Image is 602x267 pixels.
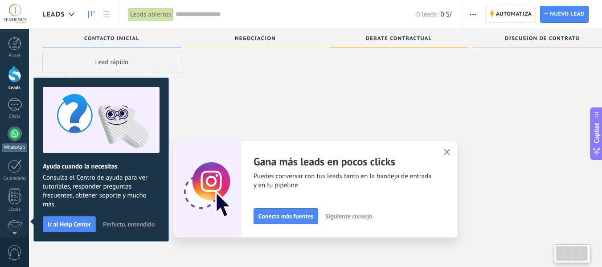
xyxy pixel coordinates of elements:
[42,10,65,19] span: Leads
[235,36,276,42] span: Negociación
[485,6,536,23] a: Automatiza
[2,53,28,59] div: Panel
[416,10,438,19] span: 0 leads:
[334,36,464,43] div: Debate contractual
[99,218,159,231] button: Perfecto, entendido
[467,6,479,23] button: Más
[48,221,91,227] span: Ir al Help Center
[2,144,27,152] div: WhatsApp
[43,216,96,232] button: Ir al Help Center
[496,6,532,22] span: Automatiza
[254,208,318,224] button: Conecta más fuentes
[190,36,320,43] div: Negociación
[47,36,177,43] div: Contacto inicial
[258,213,313,219] span: Conecta más fuentes
[128,8,173,21] div: Leads abiertos
[84,36,139,42] span: Contacto inicial
[325,213,372,219] span: Siguiente consejo
[505,36,580,42] span: Discusión de contrato
[254,172,433,190] span: Puedes conversar con tus leads tanto en la bandeja de entrada y en tu pipeline
[2,85,28,91] div: Leads
[254,155,433,168] h2: Gana más leads en pocos clicks
[99,6,114,23] a: Lista
[592,123,601,143] span: Copilot
[2,207,28,213] div: Listas
[440,10,451,19] span: 0 S/
[366,36,432,42] span: Debate contractual
[43,162,160,171] h2: Ayuda cuando la necesitas
[321,209,376,223] button: Siguiente consejo
[84,6,99,23] a: Leads
[43,173,160,209] span: Consulta el Centro de ayuda para ver tutoriales, responder preguntas frecuentes, obtener soporte ...
[540,6,589,23] a: Nuevo lead
[2,176,28,181] div: Calendario
[42,51,181,73] div: Lead rápido
[2,114,28,119] div: Chats
[550,6,585,22] span: Nuevo lead
[103,221,155,227] span: Perfecto, entendido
